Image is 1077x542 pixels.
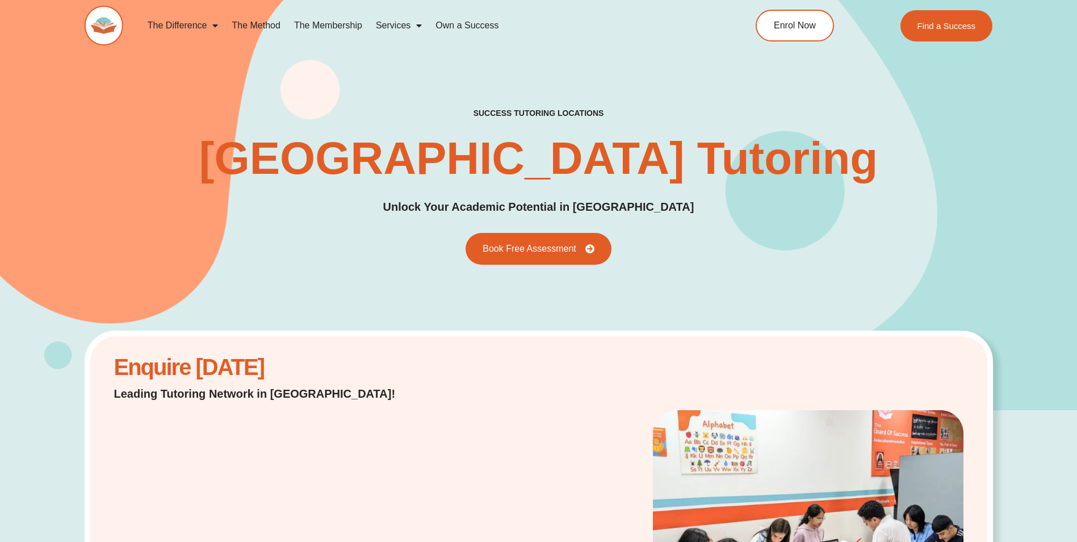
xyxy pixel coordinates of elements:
h2: Enquire [DATE] [114,360,425,374]
h2: success tutoring locations [473,108,604,118]
span: Find a Success [917,22,976,30]
p: Leading Tutoring Network in [GEOGRAPHIC_DATA]! [114,386,425,402]
h2: [GEOGRAPHIC_DATA] Tutoring [199,136,878,181]
span: Book Free Assessment [483,244,576,253]
h2: Unlock Your Academic Potential in [GEOGRAPHIC_DATA] [383,198,694,216]
nav: Menu [141,12,704,39]
a: The Difference [141,12,225,39]
a: Own a Success [429,12,505,39]
a: Find a Success [900,10,993,41]
a: Enrol Now [756,10,834,41]
a: Book Free Assessment [466,233,611,265]
span: Enrol Now [774,21,816,30]
a: The Membership [287,12,369,39]
a: Services [369,12,429,39]
a: The Method [225,12,287,39]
